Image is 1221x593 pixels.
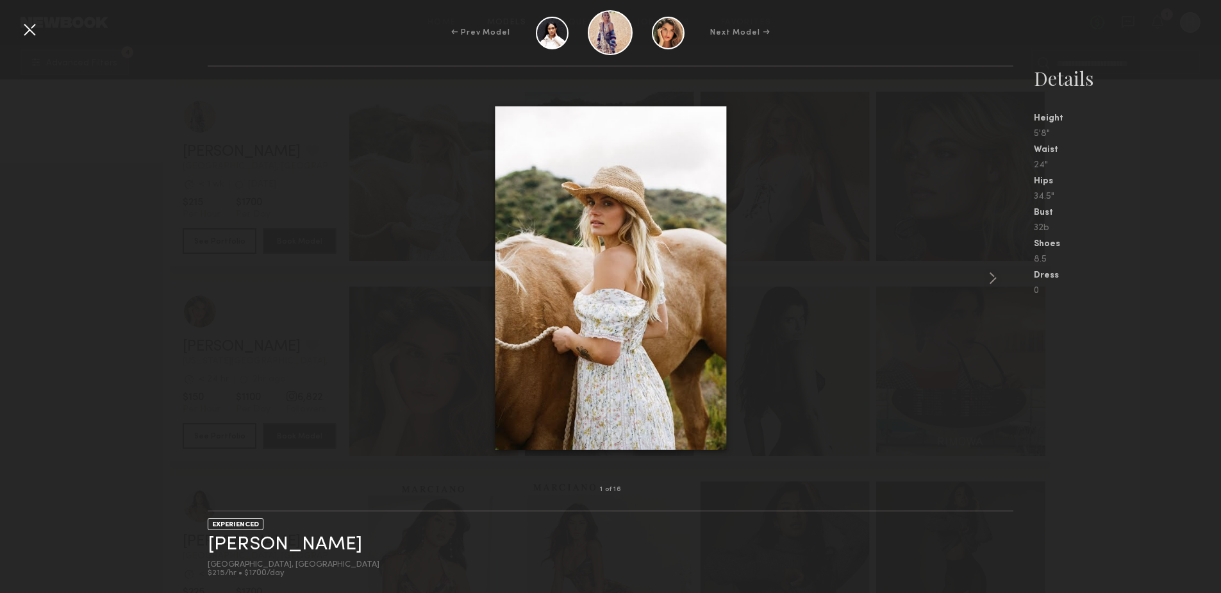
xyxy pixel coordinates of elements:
div: Details [1034,65,1221,91]
div: Shoes [1034,240,1221,249]
div: 1 of 16 [600,487,621,493]
div: 32b [1034,224,1221,233]
div: 5'8" [1034,129,1221,138]
div: Dress [1034,271,1221,280]
div: Next Model → [710,27,770,38]
div: [GEOGRAPHIC_DATA], [GEOGRAPHIC_DATA] [208,561,379,569]
div: 24" [1034,161,1221,170]
div: $215/hr • $1700/day [208,569,379,578]
div: EXPERIENCED [208,518,263,530]
a: [PERSON_NAME] [208,535,362,555]
div: 0 [1034,287,1221,296]
div: Waist [1034,146,1221,155]
div: 34.5" [1034,192,1221,201]
div: 8.5 [1034,255,1221,264]
div: ← Prev Model [451,27,510,38]
div: Hips [1034,177,1221,186]
div: Bust [1034,208,1221,217]
div: Height [1034,114,1221,123]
